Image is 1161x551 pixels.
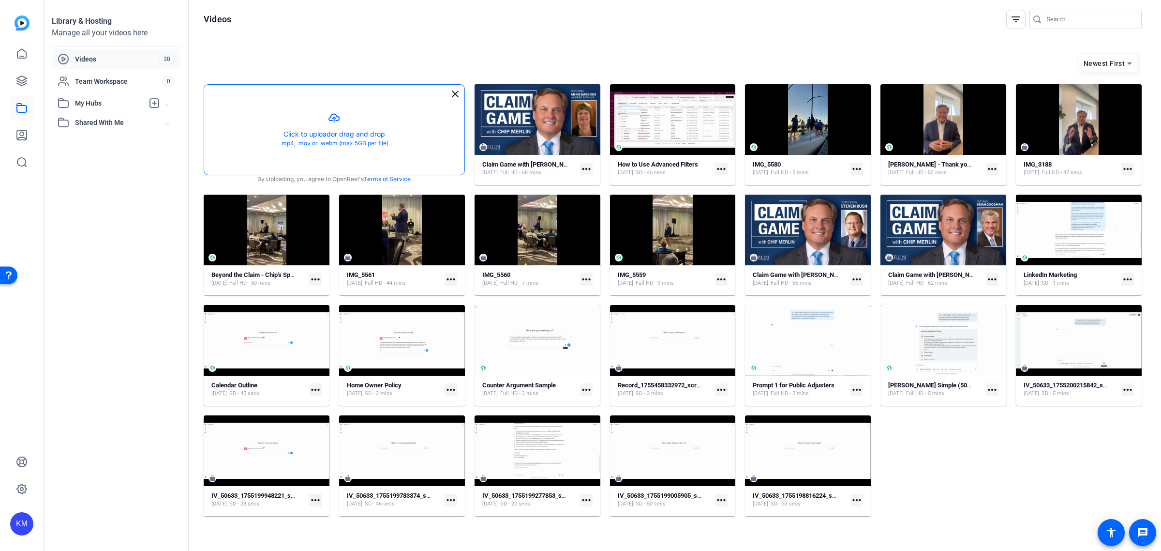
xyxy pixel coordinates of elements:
[618,271,646,278] strong: IMG_5559
[347,492,442,499] strong: IV_50633_1755199783374_screen
[204,14,231,25] h1: Videos
[753,161,781,168] strong: IMG_5580
[1121,163,1134,175] mat-icon: more_horiz
[347,492,441,508] a: IV_50633_1755199783374_screen[DATE]SD - 46 secs
[75,98,144,108] span: My Hubs
[906,279,947,287] span: Full HD - 62 mins
[449,88,461,100] mat-icon: close
[636,169,666,177] span: SD - 46 secs
[1024,382,1119,389] strong: IV_50633_1755200215842_screen
[618,382,707,389] strong: Record_1755458332972_screen
[482,382,576,398] a: Counter Argument Sample[DATE]Full HD - 2 mins
[771,169,809,177] span: Full HD - 5 mins
[1024,271,1077,278] strong: LinkedIn Marketing
[850,273,863,286] mat-icon: more_horiz
[347,500,362,508] span: [DATE]
[986,163,998,175] mat-icon: more_horiz
[482,390,498,398] span: [DATE]
[888,390,904,398] span: [DATE]
[482,492,578,499] strong: IV_50633_1755199277853_screen
[618,492,713,499] strong: IV_50633_1755199005905_screen
[204,175,464,184] div: By Uploading, you agree to OpenReel's
[1084,60,1125,67] span: Newest First
[365,500,395,508] span: SD - 46 secs
[715,163,728,175] mat-icon: more_horiz
[1024,279,1039,287] span: [DATE]
[365,279,406,287] span: Full HD - 44 mins
[1105,527,1117,538] mat-icon: accessibility
[347,271,375,278] strong: IMG_5561
[618,161,712,177] a: How to Use Advanced Filters[DATE]SD - 46 secs
[211,492,307,499] strong: IV_50633_1755199948221_screen
[75,54,159,64] span: Videos
[888,382,982,398] a: [PERSON_NAME] Simple (50636)[DATE]Full HD - 5 mins
[753,382,847,398] a: Prompt 1 for Public Adjusters[DATE]Full HD - 2 mins
[850,163,863,175] mat-icon: more_horiz
[211,390,227,398] span: [DATE]
[986,273,998,286] mat-icon: more_horiz
[52,27,180,39] div: Manage all your videos here
[365,390,392,398] span: SD - 2 mins
[482,161,655,168] strong: Claim Game with [PERSON_NAME] featuring [PERSON_NAME]
[580,273,593,286] mat-icon: more_horiz
[1024,382,1117,398] a: IV_50633_1755200215842_screen[DATE]SD - 5 mins
[1047,14,1134,25] input: Search
[618,169,633,177] span: [DATE]
[771,390,809,398] span: Full HD - 2 mins
[500,390,538,398] span: Full HD - 2 mins
[715,383,728,396] mat-icon: more_horiz
[753,492,847,508] a: IV_50633_1755198816224_screen[DATE]SD - 33 secs
[753,169,768,177] span: [DATE]
[211,492,305,508] a: IV_50633_1755199948221_screen[DATE]SD - 28 secs
[753,271,847,287] a: Claim Game with [PERSON_NAME] Featuring [PERSON_NAME][DATE]Full HD - 66 mins
[888,271,982,287] a: Claim Game with [PERSON_NAME] featuring [PERSON_NAME][DATE]Full HD - 62 mins
[211,279,227,287] span: [DATE]
[771,279,812,287] span: Full HD - 66 mins
[753,161,847,177] a: IMG_5580[DATE]Full HD - 5 mins
[445,494,457,506] mat-icon: more_horiz
[52,93,180,113] mat-expansion-panel-header: My Hubs
[753,492,848,499] strong: IV_50633_1755198816224_screen
[618,271,712,287] a: IMG_5559[DATE]Full HD - 9 mins
[445,273,457,286] mat-icon: more_horiz
[309,273,322,286] mat-icon: more_horiz
[309,383,322,396] mat-icon: more_horiz
[580,494,593,506] mat-icon: more_horiz
[347,271,441,287] a: IMG_5561[DATE]Full HD - 44 mins
[482,500,498,508] span: [DATE]
[753,390,768,398] span: [DATE]
[986,383,998,396] mat-icon: more_horiz
[906,169,947,177] span: Full HD - 52 secs
[211,271,304,278] strong: Beyond the Claim - Chip's Speech
[715,273,728,286] mat-icon: more_horiz
[75,118,165,128] span: Shared With Me
[211,271,305,287] a: Beyond the Claim - Chip's Speech[DATE]Full HD - 60 mins
[1042,169,1082,177] span: Full HD - 47 secs
[753,500,768,508] span: [DATE]
[580,163,593,175] mat-icon: more_horiz
[753,382,834,389] strong: Prompt 1 for Public Adjusters
[482,279,498,287] span: [DATE]
[580,383,593,396] mat-icon: more_horiz
[636,279,674,287] span: Full HD - 9 mins
[1042,279,1069,287] span: SD - 1 mins
[888,161,982,177] a: [PERSON_NAME] - Thank you for Beyond the Claim[DATE]Full HD - 52 secs
[715,494,728,506] mat-icon: more_horiz
[211,382,257,389] strong: Calendar Outline
[500,500,530,508] span: SD - 22 secs
[211,500,227,508] span: [DATE]
[482,271,576,287] a: IMG_5560[DATE]Full HD - 7 mins
[229,390,259,398] span: SD - 45 secs
[309,494,322,506] mat-icon: more_horiz
[347,390,362,398] span: [DATE]
[1024,169,1039,177] span: [DATE]
[618,382,712,398] a: Record_1755458332972_screen[DATE]SD - 2 mins
[636,500,666,508] span: SD - 50 secs
[618,500,633,508] span: [DATE]
[1121,273,1134,286] mat-icon: more_horiz
[888,382,980,389] strong: [PERSON_NAME] Simple (50636)
[636,390,663,398] span: SD - 2 mins
[229,500,259,508] span: SD - 28 secs
[850,383,863,396] mat-icon: more_horiz
[1024,161,1052,168] strong: IMG_3188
